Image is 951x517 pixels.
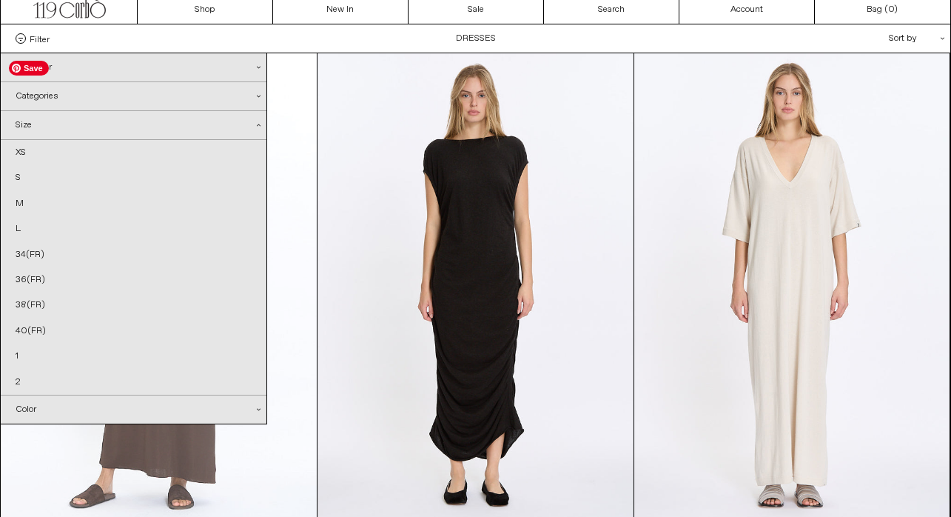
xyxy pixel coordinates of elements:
[802,24,935,53] div: Sort by
[1,396,266,424] div: Color
[1,318,266,344] a: 40(FR)
[1,140,266,165] a: XS
[1,242,266,267] a: 34(FR)
[30,33,50,44] span: Filter
[1,111,266,140] div: Size
[1,344,266,369] a: 1
[1,216,266,241] a: L
[1,267,266,293] a: 36(FR)
[1,191,266,216] a: M
[1,293,266,318] a: 38(FR)
[1,165,266,190] a: S
[1,53,266,81] div: Designer
[1,82,266,110] div: Categories
[1,370,266,395] a: 2
[9,61,49,76] span: Save
[888,4,894,16] span: 0
[888,3,898,16] span: )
